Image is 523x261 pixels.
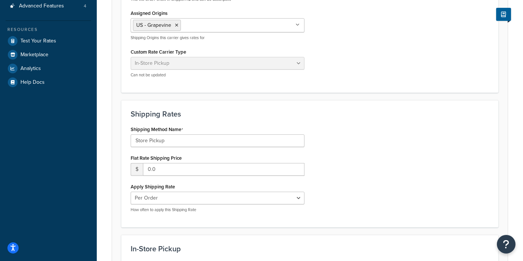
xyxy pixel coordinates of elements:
a: Help Docs [6,76,91,89]
button: Show Help Docs [496,8,511,21]
a: Test Your Rates [6,34,91,48]
span: 4 [84,3,86,9]
label: Custom Rate Carrier Type [131,49,186,55]
span: Test Your Rates [20,38,56,44]
label: Shipping Method Name [131,127,183,133]
label: Assigned Origins [131,10,168,16]
label: Flat Rate Shipping Price [131,155,182,161]
span: Analytics [20,66,41,72]
label: Apply Shipping Rate [131,184,175,190]
span: Marketplace [20,52,48,58]
p: Can not be updated [131,72,304,78]
span: $ [131,163,143,176]
p: Shipping Origins this carrier gives rates for [131,35,304,41]
span: Help Docs [20,79,45,86]
h3: Shipping Rates [131,110,489,118]
a: Analytics [6,62,91,75]
span: Advanced Features [19,3,64,9]
p: How often to apply this Shipping Rate [131,207,304,213]
span: US - Grapevine [136,21,171,29]
a: Marketplace [6,48,91,61]
h3: In-Store Pickup [131,245,489,253]
button: Open Resource Center [497,235,516,254]
div: Resources [6,26,91,33]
